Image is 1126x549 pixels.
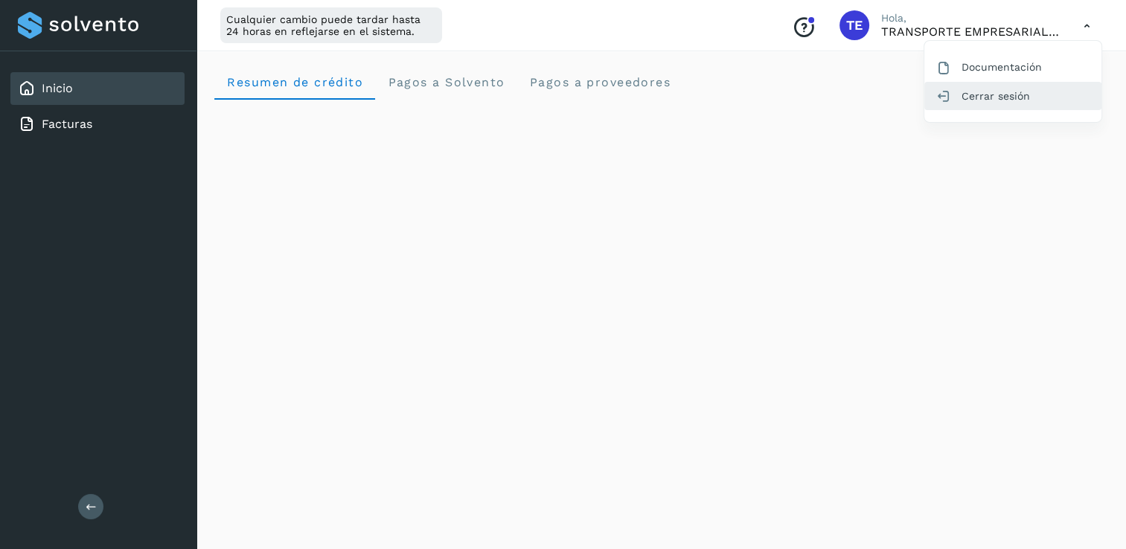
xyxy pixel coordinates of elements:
[10,72,185,105] div: Inicio
[42,81,73,95] a: Inicio
[10,108,185,141] div: Facturas
[924,82,1101,110] div: Cerrar sesión
[924,53,1101,81] div: Documentación
[42,117,92,131] a: Facturas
